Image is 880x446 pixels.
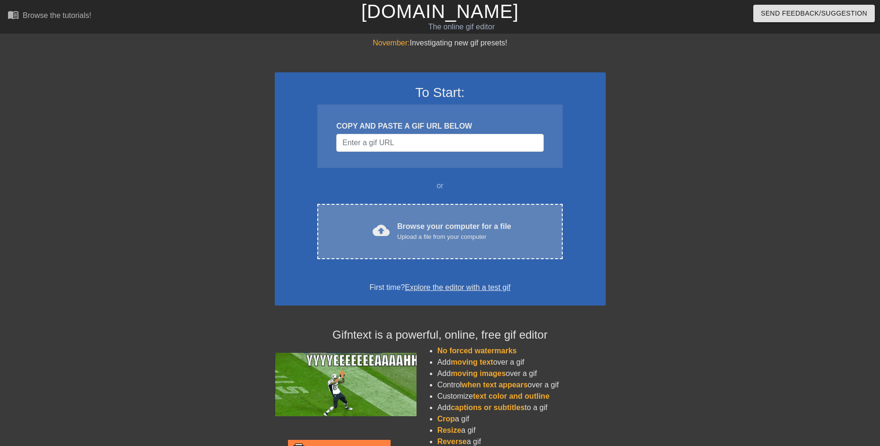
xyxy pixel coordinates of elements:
[437,402,606,413] li: Add to a gif
[761,8,867,19] span: Send Feedback/Suggestion
[451,358,493,366] span: moving text
[437,357,606,368] li: Add over a gif
[287,282,593,293] div: First time?
[8,9,91,24] a: Browse the tutorials!
[275,353,417,416] img: football_small.gif
[437,347,517,355] span: No forced watermarks
[437,368,606,379] li: Add over a gif
[373,39,410,47] span: November:
[298,21,625,33] div: The online gif editor
[397,232,511,242] div: Upload a file from your computer
[753,5,875,22] button: Send Feedback/Suggestion
[299,180,581,192] div: or
[275,37,606,49] div: Investigating new gif presets!
[336,121,543,132] div: COPY AND PASTE A GIF URL BELOW
[437,413,606,425] li: a gif
[8,9,19,20] span: menu_book
[361,1,519,22] a: [DOMAIN_NAME]
[437,391,606,402] li: Customize
[336,134,543,152] input: Username
[437,437,467,446] span: Reverse
[437,426,462,434] span: Resize
[451,403,524,411] span: captions or subtitles
[287,85,593,101] h3: To Start:
[437,415,455,423] span: Crop
[437,379,606,391] li: Control over a gif
[451,369,505,377] span: moving images
[275,328,606,342] h4: Gifntext is a powerful, online, free gif editor
[405,283,510,291] a: Explore the editor with a test gif
[23,11,91,19] div: Browse the tutorials!
[462,381,528,389] span: when text appears
[397,221,511,242] div: Browse your computer for a file
[473,392,549,400] span: text color and outline
[373,222,390,239] span: cloud_upload
[437,425,606,436] li: a gif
